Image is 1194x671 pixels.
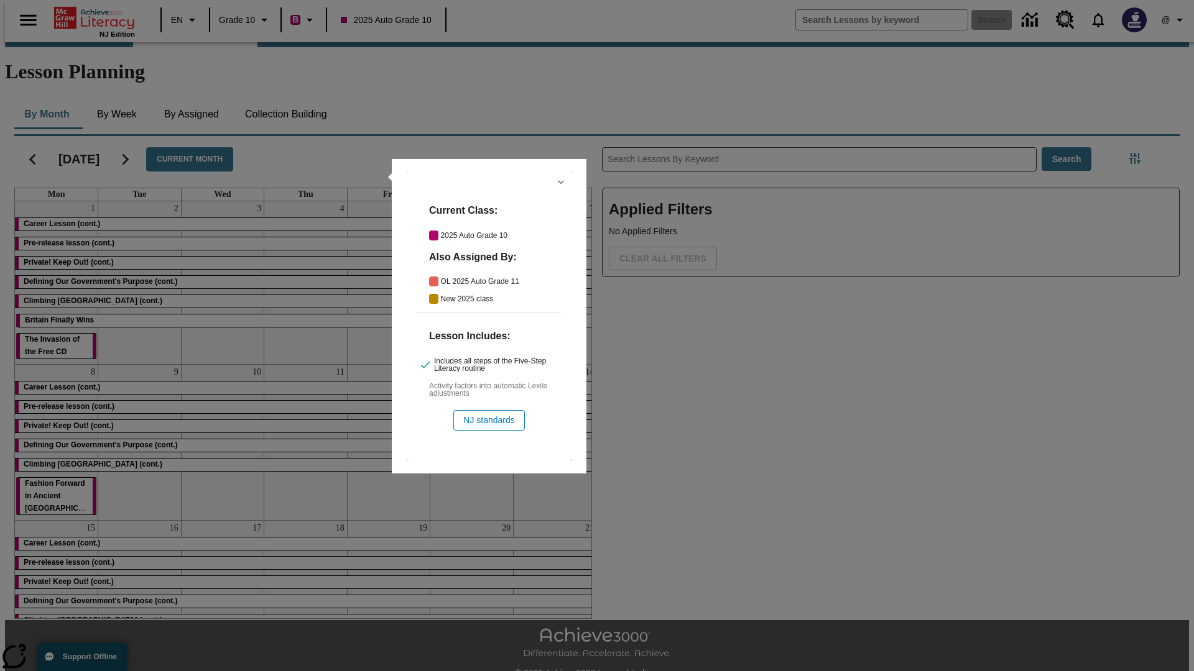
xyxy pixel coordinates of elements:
[441,295,562,303] span: New 2025 class
[407,171,572,461] div: lesson details
[434,357,562,372] span: Includes all steps of the Five-Step Literacy routine
[453,410,524,431] button: NJ standards
[441,232,562,239] span: 2025 Auto Grade 10
[429,382,562,397] span: Activity factors into automatic Lexile adjustments
[429,249,562,265] h6: Also Assigned By:
[552,173,570,191] button: Hide Details
[463,414,514,427] span: NJ standards
[441,278,562,285] span: OL 2025 Auto Grade 11
[429,203,562,218] h6: Current Class:
[429,328,562,344] h6: Lesson Includes:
